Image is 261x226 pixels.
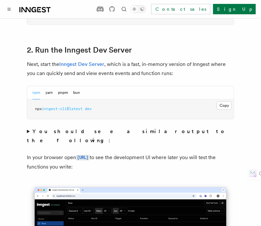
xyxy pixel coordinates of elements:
[73,86,80,99] button: bun
[27,127,234,145] summary: You should see a similar output to the following:
[27,45,132,55] a: 2. Run the Inngest Dev Server
[76,154,90,160] a: [URL]
[35,107,42,111] span: npx
[130,5,146,13] button: Toggle dark mode
[5,5,13,13] button: Toggle navigation
[42,107,83,111] span: inngest-cli@latest
[217,101,232,110] button: Copy
[58,86,68,99] button: pnpm
[27,60,234,78] p: Next, start the , which is a fast, in-memory version of Inngest where you can quickly send and vi...
[27,153,234,171] p: In your browser open to see the development UI where later you will test the functions you write:
[151,4,210,14] a: Contact sales
[76,155,90,160] code: [URL]
[120,5,128,13] button: Find something...
[32,86,40,99] button: npm
[213,4,256,14] a: Sign Up
[45,86,53,99] button: yarn
[27,128,226,144] strong: You should see a similar output to the following:
[59,61,104,67] a: Inngest Dev Server
[85,107,92,111] span: dev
